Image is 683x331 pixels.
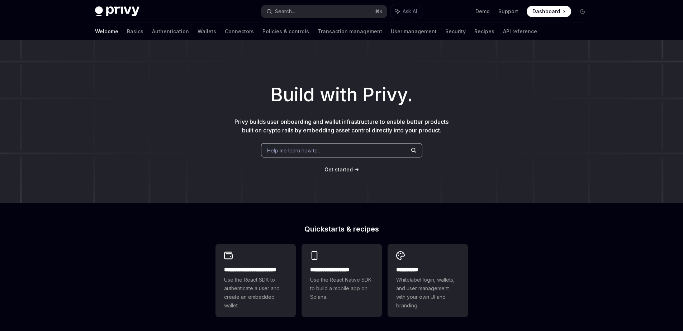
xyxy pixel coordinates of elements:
span: Use the React SDK to authenticate a user and create an embedded wallet. [224,276,287,310]
span: Get started [324,166,353,172]
a: Welcome [95,23,118,40]
h1: Build with Privy. [11,81,672,109]
a: Transaction management [318,23,382,40]
h2: Quickstarts & recipes [215,225,468,233]
a: Dashboard [527,6,571,17]
span: Whitelabel login, wallets, and user management with your own UI and branding. [396,276,459,310]
a: Demo [475,8,490,15]
a: Support [498,8,518,15]
a: User management [391,23,437,40]
a: Authentication [152,23,189,40]
span: ⌘ K [375,9,383,14]
a: Basics [127,23,143,40]
a: Security [445,23,466,40]
img: dark logo [95,6,139,16]
button: Toggle dark mode [577,6,588,17]
a: Get started [324,166,353,173]
a: Policies & controls [262,23,309,40]
span: Dashboard [532,8,560,15]
button: Ask AI [390,5,422,18]
span: Use the React Native SDK to build a mobile app on Solana. [310,276,373,301]
a: Wallets [198,23,216,40]
button: Search...⌘K [261,5,387,18]
div: Search... [275,7,295,16]
span: Help me learn how to… [267,147,322,154]
a: API reference [503,23,537,40]
span: Privy builds user onboarding and wallet infrastructure to enable better products built on crypto ... [234,118,449,134]
span: Ask AI [403,8,417,15]
a: **** **** **** ***Use the React Native SDK to build a mobile app on Solana. [302,244,382,317]
a: Recipes [474,23,494,40]
a: Connectors [225,23,254,40]
a: **** *****Whitelabel login, wallets, and user management with your own UI and branding. [388,244,468,317]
